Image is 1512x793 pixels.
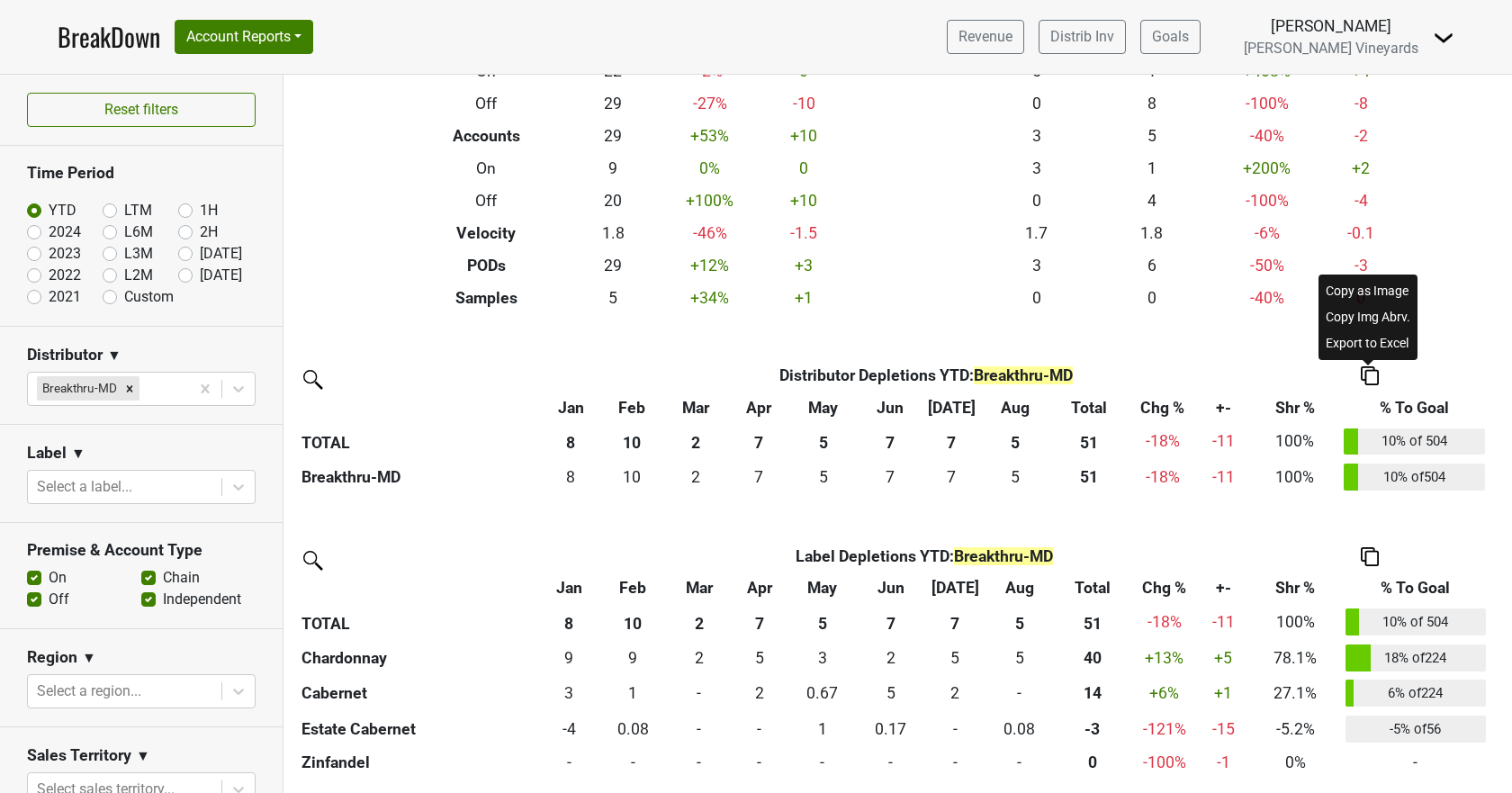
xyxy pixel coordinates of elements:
td: -4 [1325,185,1398,217]
th: Samples [399,282,574,314]
td: 0.083 [599,711,668,747]
th: Zinfandel [297,747,539,779]
div: 10 [606,465,659,489]
th: Distributor Depletions YTD : [601,359,1250,392]
td: -27 % [652,87,768,120]
td: +1 [768,282,841,314]
th: Off [399,87,574,120]
div: 40 [1058,646,1127,670]
a: Goals [1140,20,1201,54]
div: - [929,717,981,741]
td: 0 [667,711,730,747]
th: Cabernet [297,676,539,712]
td: 4 [1094,185,1210,217]
td: 29 [574,249,652,282]
th: Apr: activate to sort column ascending [731,572,788,605]
td: -8 [1325,87,1398,120]
td: -11 [1198,605,1250,641]
td: 78.1% [1249,640,1341,676]
th: Feb: activate to sort column ascending [599,572,668,605]
td: 27.1% [1249,676,1341,712]
button: Reset filters [27,93,256,127]
td: 8 [1094,87,1210,120]
th: Jun: activate to sort column ascending [859,392,922,424]
label: Chain [163,567,200,589]
td: 5 [985,640,1054,676]
td: 0.167 [857,711,925,747]
th: Apr: activate to sort column ascending [728,392,787,424]
th: 51 [1054,605,1131,641]
div: Breakthru-MD [37,376,120,400]
span: -18% [1146,432,1180,450]
div: Copy Img Abrv. [1322,304,1414,330]
th: 8 [539,605,598,641]
td: 0.666 [788,676,857,712]
td: 0 [731,711,788,747]
div: 3 [544,681,595,705]
td: +10 [768,120,841,152]
th: Mar: activate to sort column ascending [663,392,729,424]
div: 8 [544,465,598,489]
td: 1.8 [574,217,652,249]
label: [DATE] [200,243,242,265]
td: -6 % [1210,217,1325,249]
div: - [544,751,595,774]
h3: Time Period [27,164,256,183]
th: 8 [540,424,601,460]
td: 29 [574,87,652,120]
div: 51 [1052,465,1124,489]
td: +10 [768,185,841,217]
label: Custom [124,286,174,308]
td: +34 % [652,282,768,314]
td: 100% [1250,424,1340,460]
span: Breakthru-MD [954,547,1053,565]
th: 10 [601,424,662,460]
div: - [860,751,920,774]
td: -5.2% [1249,711,1341,747]
th: TOTAL [297,605,539,641]
div: Copy as Image [1322,278,1414,304]
td: 3 [979,152,1094,185]
img: filter [297,364,326,392]
div: 9 [603,646,662,670]
div: 2 [860,646,920,670]
td: +13 % [1130,640,1197,676]
td: -40 % [1210,120,1325,152]
td: 0.083 [985,711,1054,747]
td: 1.8 [1094,217,1210,249]
td: 0 [985,676,1054,712]
th: Chg %: activate to sort column ascending [1130,572,1197,605]
td: -4 [539,711,598,747]
label: Off [49,589,69,610]
div: +1 [1201,681,1245,705]
td: 29 [574,120,652,152]
td: +53 % [652,120,768,152]
td: 0 [599,747,668,779]
label: L3M [124,243,153,265]
div: -3 [1058,717,1127,741]
th: Jan: activate to sort column ascending [539,572,598,605]
td: 0 [539,747,598,779]
label: L6M [124,221,153,243]
div: -1 [1201,751,1245,774]
td: 2 [663,459,729,495]
div: Remove Breakthru-MD [120,376,139,400]
th: Mar: activate to sort column ascending [667,572,730,605]
td: 1.25 [599,676,668,712]
span: ▼ [107,345,121,366]
div: - [735,751,784,774]
label: 2023 [49,243,81,265]
div: 0.08 [603,717,662,741]
td: 5 [925,640,985,676]
th: Jan: activate to sort column ascending [540,392,601,424]
div: - [990,751,1049,774]
th: % To Goal: activate to sort column ascending [1341,572,1490,605]
td: 0 [731,747,788,779]
th: Total: activate to sort column ascending [1054,572,1131,605]
div: - [929,751,981,774]
td: +200 % [1210,152,1325,185]
td: +100 % [652,185,768,217]
th: Jun: activate to sort column ascending [857,572,925,605]
td: 9 [574,152,652,185]
label: 2024 [49,221,81,243]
